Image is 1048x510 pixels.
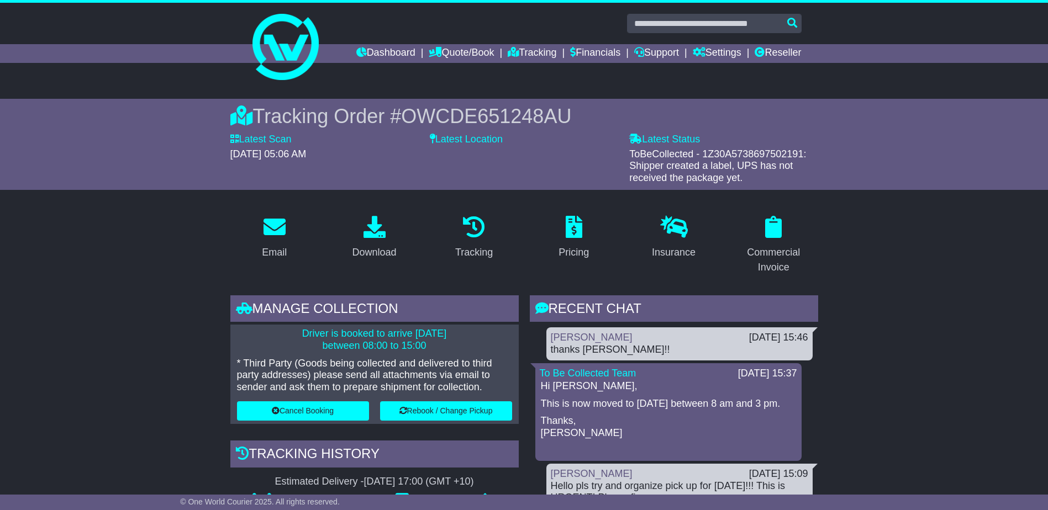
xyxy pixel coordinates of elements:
[356,44,415,63] a: Dashboard
[559,245,589,260] div: Pricing
[180,497,340,506] span: © One World Courier 2025. All rights reserved.
[749,332,808,344] div: [DATE] 15:46
[541,398,796,410] p: This is now moved to [DATE] between 8 am and 3 pm.
[629,148,806,183] span: ToBeCollected - 1Z30A5738697502191: Shipper created a label, UPS has not received the package yet.
[570,44,620,63] a: Financials
[230,134,292,146] label: Latest Scan
[508,44,556,63] a: Tracking
[429,44,494,63] a: Quote/Book
[455,245,493,260] div: Tracking
[255,212,294,264] a: Email
[634,44,679,63] a: Support
[629,134,700,146] label: Latest Status
[448,212,500,264] a: Tracking
[551,212,596,264] a: Pricing
[230,148,307,160] span: [DATE] 05:06 AM
[729,212,818,279] a: Commercial Invoice
[237,328,512,352] p: Driver is booked to arrive [DATE] between 08:00 to 15:00
[551,468,633,479] a: [PERSON_NAME]
[230,104,818,128] div: Tracking Order #
[645,212,703,264] a: Insurance
[237,401,369,421] button: Cancel Booking
[738,368,797,380] div: [DATE] 15:37
[693,44,741,63] a: Settings
[237,358,512,394] p: * Third Party (Goods being collected and delivered to third party addresses) please send all atta...
[749,468,808,480] div: [DATE] 15:09
[551,480,808,504] div: Hello pls try and organize pick up for [DATE]!!! This is URGENT! Pls confirm
[755,44,801,63] a: Reseller
[230,476,519,488] div: Estimated Delivery -
[430,134,503,146] label: Latest Location
[736,245,811,275] div: Commercial Invoice
[230,440,519,470] div: Tracking history
[345,212,403,264] a: Download
[380,401,512,421] button: Rebook / Change Pickup
[262,245,287,260] div: Email
[352,245,396,260] div: Download
[540,368,636,379] a: To Be Collected Team
[401,105,571,127] span: OWCDE651248AU
[551,332,633,343] a: [PERSON_NAME]
[364,476,474,488] div: [DATE] 17:00 (GMT +10)
[230,295,519,325] div: Manage collection
[530,295,818,325] div: RECENT CHAT
[541,380,796,392] p: Hi [PERSON_NAME],
[541,415,796,439] p: Thanks, [PERSON_NAME]
[652,245,696,260] div: Insurance
[551,344,808,356] div: thanks [PERSON_NAME]!!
